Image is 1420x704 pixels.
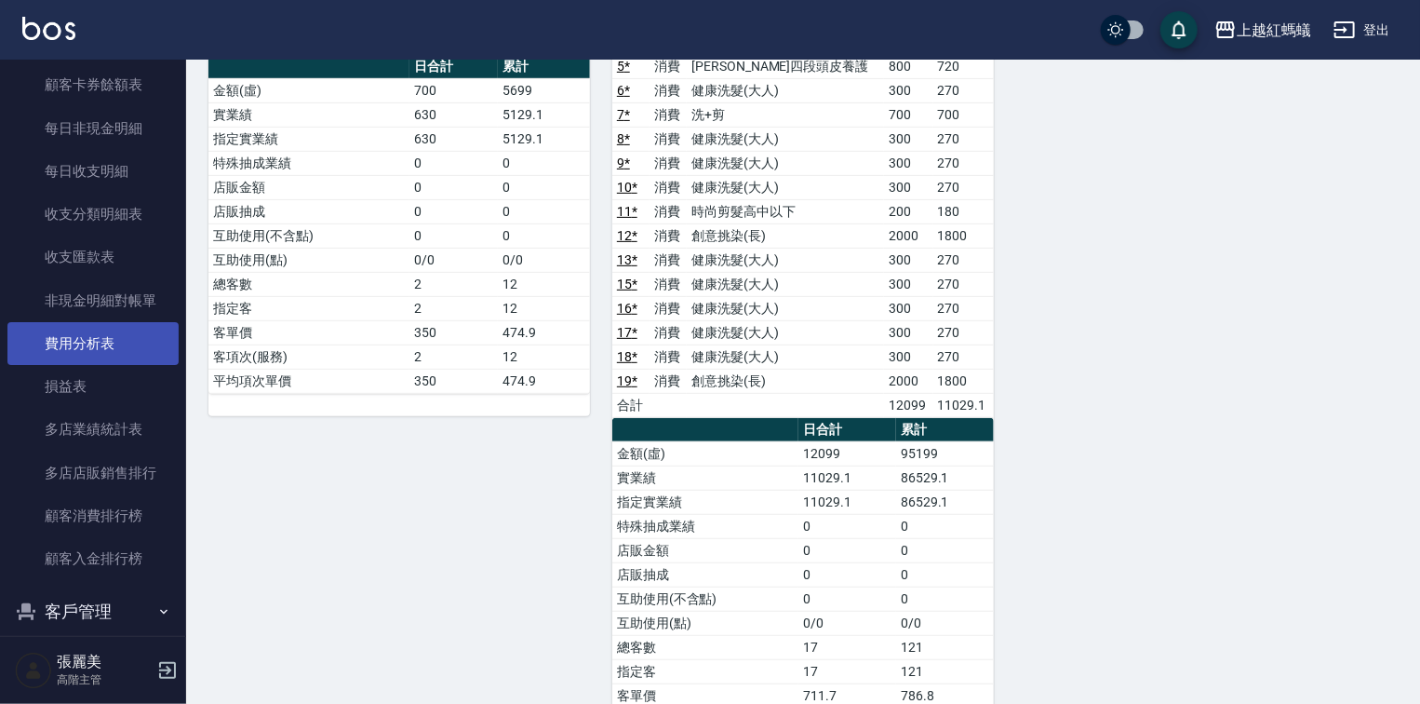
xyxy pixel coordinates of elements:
td: 300 [884,296,933,320]
td: 創意挑染(長) [687,369,884,393]
td: 消費 [650,223,687,248]
td: 互助使用(不含點) [612,587,798,611]
td: 0 [409,199,498,223]
td: 11029.1 [798,466,896,490]
td: 11029.1 [798,490,896,514]
a: 每日收支明細 [7,150,179,193]
td: 2 [409,296,498,320]
td: 健康洗髮(大人) [687,127,884,151]
td: 0 [798,587,896,611]
td: 2 [409,345,498,369]
td: 互助使用(點) [612,611,798,635]
td: 健康洗髮(大人) [687,272,884,296]
td: 700 [933,102,994,127]
td: 消費 [650,369,687,393]
td: 180 [933,199,994,223]
td: 互助使用(不含點) [208,223,409,248]
td: 0/0 [896,611,994,635]
td: 實業績 [612,466,798,490]
td: 總客數 [612,635,798,659]
td: 店販抽成 [612,562,798,587]
td: 12 [498,272,590,296]
td: 12 [498,345,590,369]
td: 0/0 [798,611,896,635]
img: Person [15,652,52,689]
td: 消費 [650,296,687,320]
td: 指定客 [208,296,409,320]
table: a dense table [208,55,590,394]
td: 0 [498,175,590,199]
td: 0 [498,199,590,223]
td: 合計 [612,393,650,417]
td: 平均項次單價 [208,369,409,393]
td: 270 [933,320,994,345]
button: 員工及薪資 [7,636,179,684]
th: 累計 [498,55,590,79]
td: 互助使用(點) [208,248,409,272]
td: 200 [884,199,933,223]
td: 350 [409,320,498,345]
td: 1800 [933,223,994,248]
td: 時尚剪髮高中以下 [687,199,884,223]
td: 特殊抽成業績 [612,514,798,538]
td: 店販抽成 [208,199,409,223]
p: 高階主管 [57,671,152,688]
a: 顧客卡券餘額表 [7,63,179,106]
td: 300 [884,127,933,151]
td: 270 [933,127,994,151]
td: 消費 [650,199,687,223]
td: 消費 [650,127,687,151]
th: 日合計 [798,418,896,442]
button: 登出 [1326,13,1398,47]
td: 0 [896,514,994,538]
td: 總客數 [208,272,409,296]
td: 0 [409,223,498,248]
td: 5129.1 [498,127,590,151]
td: 健康洗髮(大人) [687,78,884,102]
td: 客項次(服務) [208,345,409,369]
td: 86529.1 [896,466,994,490]
td: 0 [409,175,498,199]
td: 121 [896,659,994,684]
td: 店販金額 [208,175,409,199]
td: 2 [409,272,498,296]
a: 收支匯款表 [7,236,179,278]
td: 17 [798,635,896,659]
h5: 張麗美 [57,653,152,671]
td: 300 [884,272,933,296]
td: 0 [896,538,994,562]
td: 消費 [650,78,687,102]
a: 費用分析表 [7,322,179,365]
td: 消費 [650,272,687,296]
td: 0 [498,223,590,248]
td: 消費 [650,345,687,369]
td: 2000 [884,369,933,393]
a: 損益表 [7,365,179,408]
td: 270 [933,248,994,272]
td: 0/0 [409,248,498,272]
td: 270 [933,272,994,296]
td: 消費 [650,175,687,199]
td: 0 [896,587,994,611]
a: 多店店販銷售排行 [7,452,179,494]
td: 指定實業績 [612,490,798,514]
td: 健康洗髮(大人) [687,320,884,345]
th: 日合計 [409,55,498,79]
td: 健康洗髮(大人) [687,175,884,199]
td: 健康洗髮(大人) [687,345,884,369]
td: 2000 [884,223,933,248]
td: 1800 [933,369,994,393]
button: save [1160,11,1198,48]
td: 474.9 [498,320,590,345]
td: 95199 [896,441,994,466]
td: 消費 [650,102,687,127]
td: 5699 [498,78,590,102]
td: 實業績 [208,102,409,127]
td: 300 [884,151,933,175]
td: 270 [933,175,994,199]
td: 12099 [798,441,896,466]
td: 洗+剪 [687,102,884,127]
td: 350 [409,369,498,393]
td: 消費 [650,151,687,175]
td: 指定實業績 [208,127,409,151]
